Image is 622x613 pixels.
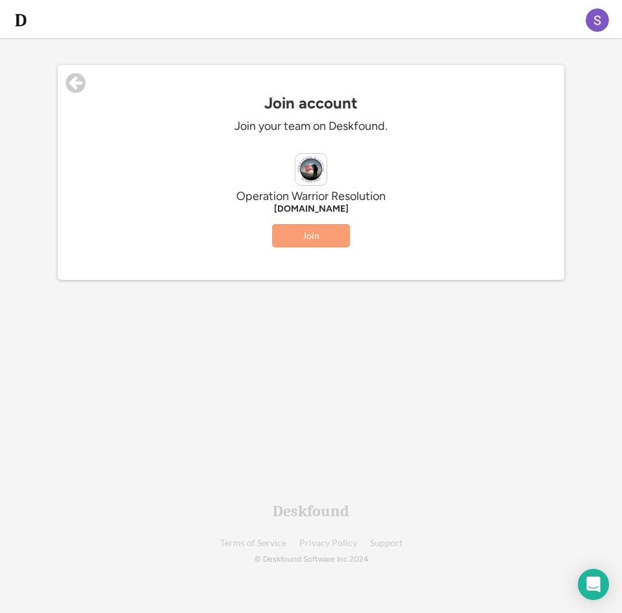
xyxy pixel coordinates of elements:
img: ACg8ocKHZTC1FV_UZjADCix-PIj7QRSS25swxEAQTlHbI0vEL9KN4A=s96-c [586,8,609,32]
div: Join your team on Deskfound. [116,119,506,134]
button: Join [272,224,350,247]
div: Open Intercom Messenger [578,569,609,600]
a: Support [370,538,403,548]
div: Deskfound [273,503,349,519]
img: d-whitebg.png [13,12,29,28]
div: Join account [58,94,564,112]
a: Privacy Policy [299,538,357,548]
a: Terms of Service [220,538,286,548]
div: [DOMAIN_NAME] [116,204,506,214]
div: Operation Warrior Resolution [116,189,506,204]
img: operationwarriorresolution.org [295,154,327,185]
